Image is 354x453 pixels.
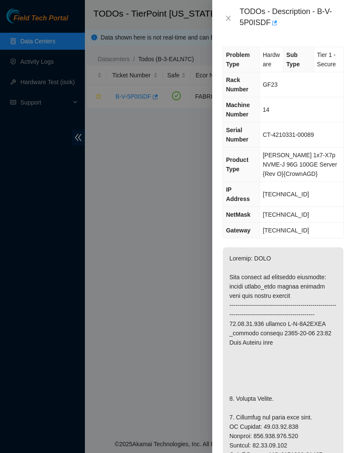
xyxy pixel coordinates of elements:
span: [PERSON_NAME] 1x7-X7p NVME-J 96G 100GE Server {Rev O}{CrownAGD} [263,152,337,177]
span: Tier 1 - Secure [317,51,336,68]
span: IP Address [226,186,250,202]
span: [TECHNICAL_ID] [263,211,309,218]
span: Rack Number [226,76,248,93]
span: GF23 [263,81,278,88]
span: CT-4210331-00089 [263,131,314,138]
span: Problem Type [226,51,250,68]
span: Gateway [226,227,250,234]
span: Hardware [263,51,280,68]
span: 14 [263,106,270,113]
span: Serial Number [226,127,248,143]
span: Machine Number [226,102,250,118]
button: Close [222,14,234,23]
span: Sub Type [287,51,300,68]
span: Product Type [226,156,248,173]
span: [TECHNICAL_ID] [263,227,309,234]
span: close [225,15,232,22]
span: NetMask [226,211,250,218]
span: [TECHNICAL_ID] [263,191,309,198]
div: TODOs - Description - B-V-5P0ISDF [239,7,344,30]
